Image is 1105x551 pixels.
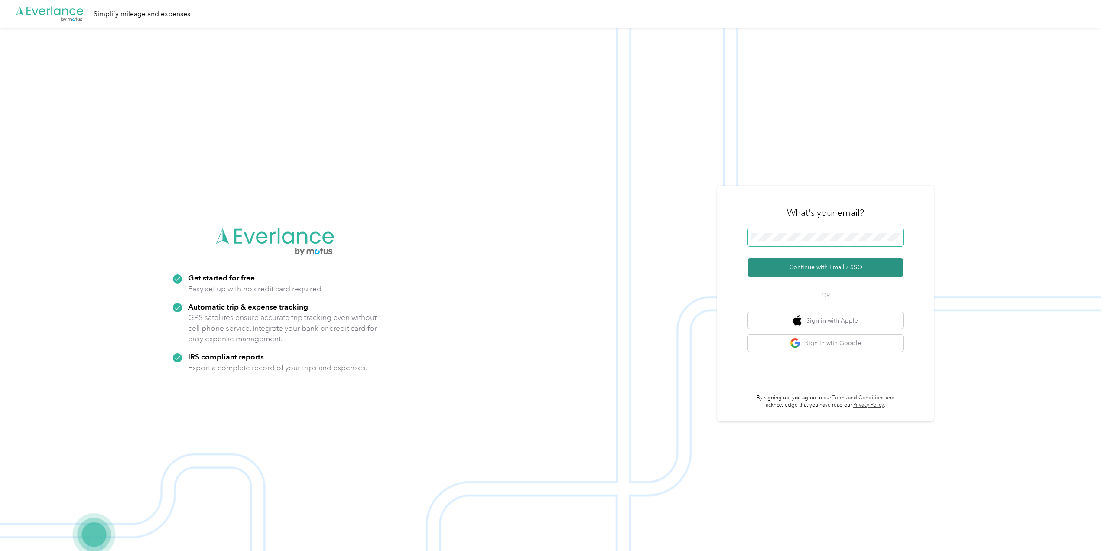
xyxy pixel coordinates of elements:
p: Export a complete record of your trips and expenses. [188,362,367,373]
img: google logo [790,338,801,349]
p: Easy set up with no credit card required [188,284,322,294]
strong: Get started for free [188,273,255,282]
button: google logoSign in with Google [747,335,903,352]
div: Simplify mileage and expenses [94,9,190,20]
span: OR [810,291,841,300]
button: Continue with Email / SSO [747,258,903,277]
img: apple logo [793,315,802,326]
button: apple logoSign in with Apple [747,312,903,329]
a: Privacy Policy [853,402,884,408]
strong: Automatic trip & expense tracking [188,302,308,311]
h3: What's your email? [787,207,864,219]
a: Terms and Conditions [832,395,884,401]
strong: IRS compliant reports [188,352,264,361]
p: By signing up, you agree to our and acknowledge that you have read our . [747,394,903,409]
p: GPS satellites ensure accurate trip tracking even without cell phone service. Integrate your bank... [188,312,377,344]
